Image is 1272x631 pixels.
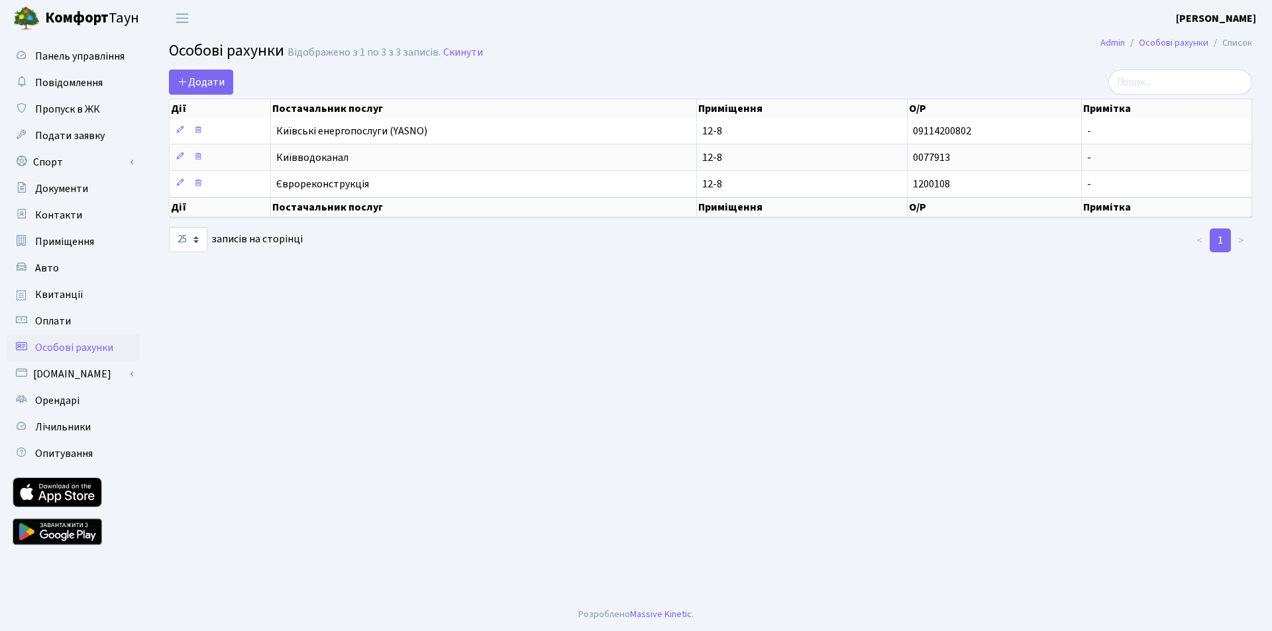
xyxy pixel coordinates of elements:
a: Авто [7,255,139,281]
button: Переключити навігацію [166,7,199,29]
span: Опитування [35,446,93,461]
span: Додати [178,75,225,89]
span: Пропуск в ЖК [35,102,100,117]
span: Єврореконструкція [276,179,691,189]
img: logo.png [13,5,40,32]
th: Дії [170,197,271,217]
th: Примітка [1082,197,1252,217]
span: 09114200802 [913,124,971,138]
a: Оплати [7,308,139,334]
a: Спорт [7,149,139,175]
span: - [1087,177,1091,191]
span: Подати заявку [35,128,105,143]
a: Додати [169,70,233,95]
span: Оплати [35,314,71,328]
th: Постачальник послуг [271,99,697,118]
span: Особові рахунки [35,340,113,355]
span: Лічильники [35,420,91,434]
span: Контакти [35,208,82,222]
span: Київводоканал [276,152,691,163]
li: Список [1208,36,1252,50]
a: Подати заявку [7,122,139,149]
a: Особові рахунки [7,334,139,361]
b: Комфорт [45,7,109,28]
a: Лічильники [7,414,139,440]
input: Пошук... [1108,70,1252,95]
th: Постачальник послуг [271,197,697,217]
a: Панель управління [7,43,139,70]
label: записів на сторінці [169,227,303,252]
b: [PERSON_NAME] [1176,11,1256,26]
span: Київські енергопослуги (YASNO) [276,126,691,136]
span: Панель управління [35,49,125,64]
a: 1 [1210,228,1231,252]
select: записів на сторінці [169,227,207,252]
a: Орендарі [7,387,139,414]
th: Дії [170,99,271,118]
span: - [1087,150,1091,165]
a: [DOMAIN_NAME] [7,361,139,387]
span: 12-8 [702,179,902,189]
span: Особові рахунки [169,39,284,62]
a: Особові рахунки [1139,36,1208,50]
a: Квитанції [7,281,139,308]
a: Admin [1100,36,1125,50]
a: Приміщення [7,228,139,255]
a: Повідомлення [7,70,139,96]
span: 1200108 [913,177,950,191]
span: 12-8 [702,152,902,163]
th: Приміщення [697,197,908,217]
a: Контакти [7,202,139,228]
a: Опитування [7,440,139,467]
a: [PERSON_NAME] [1176,11,1256,26]
span: 12-8 [702,126,902,136]
a: Скинути [443,46,483,59]
div: Розроблено . [578,607,694,622]
th: Примітка [1082,99,1252,118]
div: Відображено з 1 по 3 з 3 записів. [288,46,441,59]
span: Квитанції [35,287,83,302]
span: Повідомлення [35,75,103,90]
span: Орендарі [35,393,79,408]
th: Приміщення [697,99,908,118]
th: О/Р [908,99,1081,118]
nav: breadcrumb [1081,29,1272,57]
span: Приміщення [35,234,94,249]
span: Авто [35,261,59,275]
a: Massive Kinetic [630,607,692,621]
span: Документи [35,181,88,196]
span: Таун [45,7,139,30]
span: - [1087,124,1091,138]
a: Документи [7,175,139,202]
a: Пропуск в ЖК [7,96,139,122]
span: 0077913 [913,150,950,165]
th: О/Р [908,197,1081,217]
